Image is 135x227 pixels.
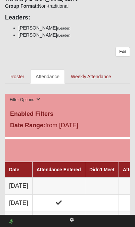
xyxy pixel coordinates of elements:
[57,26,71,30] small: (Leader)
[5,14,130,21] h4: Leaders:
[10,121,45,130] label: Date Range:
[18,32,130,39] li: [PERSON_NAME]
[65,70,117,84] a: Weekly Attendance
[5,70,30,84] a: Roster
[89,167,115,172] a: Didn't Meet
[66,215,78,225] a: Page Properties (Alt+P)
[9,167,19,172] a: Date
[9,218,13,225] a: Web cache enabled
[5,3,38,9] strong: Group Format:
[37,167,81,172] a: Attendance Entered
[30,70,65,84] a: Attendance
[5,177,32,194] td: [DATE]
[57,33,71,37] small: (Leader)
[5,195,32,212] td: [DATE]
[8,96,42,103] button: Filter Options
[5,121,130,132] div: from [DATE]
[10,110,125,118] h4: Enabled Filters
[18,25,130,32] li: [PERSON_NAME]
[116,47,130,57] a: Edit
